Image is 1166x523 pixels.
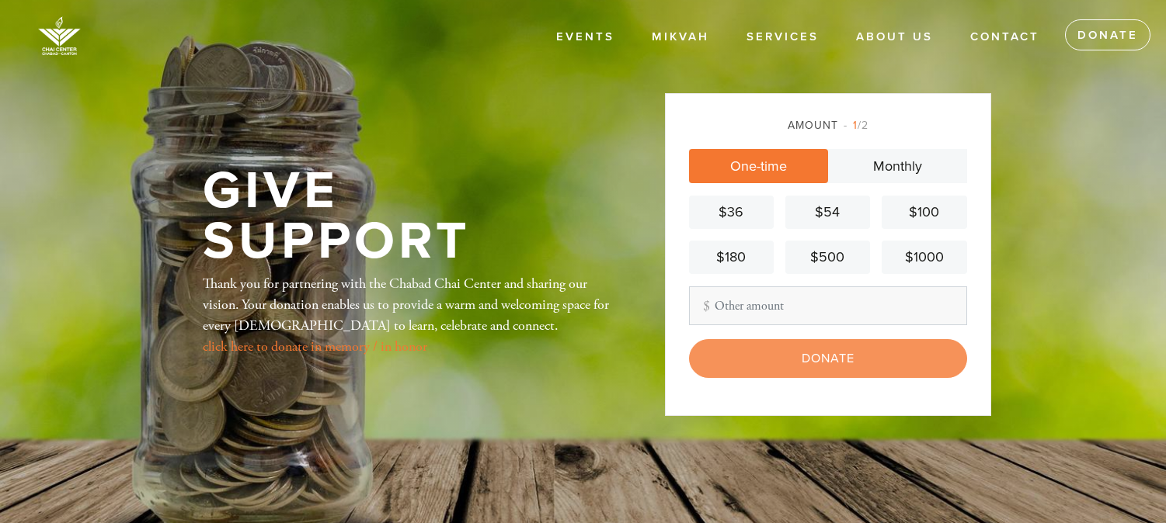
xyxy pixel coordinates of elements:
[689,196,774,229] a: $36
[689,241,774,274] a: $180
[882,241,966,274] a: $1000
[695,202,767,223] div: $36
[689,117,967,133] div: Amount
[735,23,830,52] a: Services
[203,166,614,266] h1: Give Support
[828,149,967,183] a: Monthly
[882,196,966,229] a: $100
[888,247,960,268] div: $1000
[23,8,96,64] img: image%20%281%29.png
[959,23,1051,52] a: Contact
[1065,19,1150,50] a: Donate
[888,202,960,223] div: $100
[792,247,864,268] div: $500
[853,119,858,132] span: 1
[689,286,967,325] input: Other amount
[792,202,864,223] div: $54
[785,241,870,274] a: $500
[844,119,868,132] span: /2
[844,23,945,52] a: About Us
[203,273,614,357] div: Thank you for partnering with the Chabad Chai Center and sharing our vision. Your donation enable...
[695,247,767,268] div: $180
[785,196,870,229] a: $54
[640,23,721,52] a: Mikvah
[545,23,626,52] a: Events
[203,338,427,355] a: click here to donate in memory / in honor
[689,149,828,183] a: One-time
